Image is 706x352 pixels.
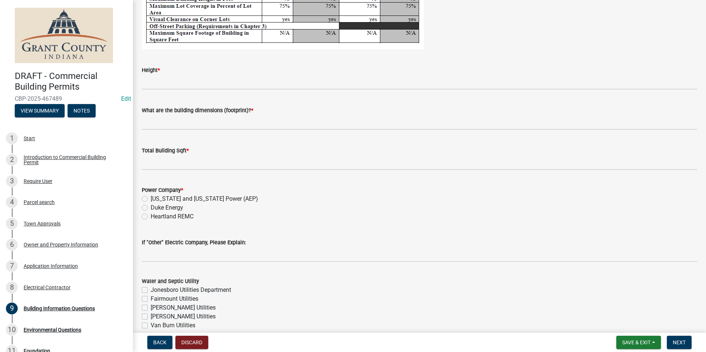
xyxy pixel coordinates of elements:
[121,95,131,102] wm-modal-confirm: Edit Application Number
[6,260,18,272] div: 7
[6,303,18,314] div: 9
[6,239,18,251] div: 6
[15,71,127,92] h4: DRAFT - Commercial Building Permits
[151,212,193,221] label: Heartland REMC
[151,312,216,321] label: [PERSON_NAME] Utilities
[24,200,55,205] div: Parcel search
[24,327,81,332] div: Environmental Questions
[151,294,198,303] label: Fairmount Utilities
[151,203,183,212] label: Duke Energy
[6,218,18,230] div: 5
[6,196,18,208] div: 4
[15,8,113,63] img: Grant County, Indiana
[15,104,65,117] button: View Summary
[24,285,71,290] div: Electrical Contractor
[24,155,121,165] div: Introduction to Commercial Building Permit
[153,339,167,345] span: Back
[121,95,131,102] a: Edit
[24,263,78,269] div: Application Information
[142,108,253,113] label: What are the building dimensions (footprint)?
[673,339,686,345] span: Next
[6,154,18,166] div: 2
[15,108,65,114] wm-modal-confirm: Summary
[15,95,118,102] span: CBP-2025-467489
[24,242,98,247] div: Owner and Property Information
[622,339,651,345] span: Save & Exit
[175,336,208,349] button: Discard
[142,188,183,193] label: Power Company
[68,108,96,114] wm-modal-confirm: Notes
[151,330,190,339] label: Upland Utilities
[6,175,18,187] div: 3
[6,324,18,336] div: 10
[616,336,661,349] button: Save & Exit
[151,286,231,294] label: Jonesboro Utilities Department
[24,136,35,141] div: Start
[151,303,216,312] label: [PERSON_NAME] Utilities
[6,132,18,144] div: 1
[667,336,692,349] button: Next
[142,240,246,245] label: If "Other" Electric Company, Please Explain:
[142,68,160,73] label: Height
[24,221,61,226] div: Town Approvals
[147,336,172,349] button: Back
[6,282,18,293] div: 8
[151,321,195,330] label: Van Burn Utilities
[24,179,52,184] div: Require User
[142,279,199,284] label: Water and Septic Utility
[142,148,189,153] label: Total Building Sqft
[24,306,95,311] div: Building Information Questions
[68,104,96,117] button: Notes
[151,194,258,203] label: [US_STATE] and [US_STATE] Power (AEP)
